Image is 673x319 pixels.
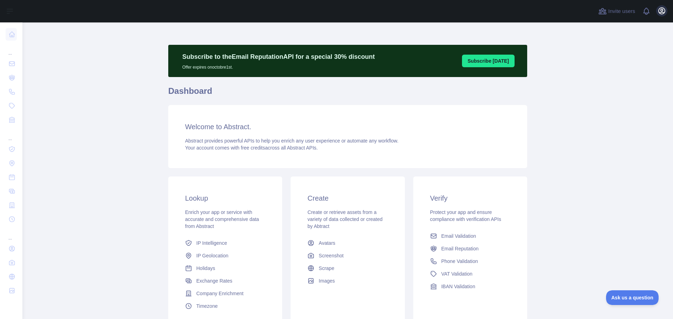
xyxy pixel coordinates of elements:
[462,55,515,67] button: Subscribe [DATE]
[185,193,265,203] h3: Lookup
[185,209,259,229] span: Enrich your app or service with accurate and comprehensive data from Abstract
[319,252,344,259] span: Screenshot
[196,252,229,259] span: IP Geolocation
[441,245,479,252] span: Email Reputation
[441,283,475,290] span: IBAN Validation
[305,237,390,249] a: Avatars
[6,42,17,56] div: ...
[319,240,335,247] span: Avatars
[182,62,375,70] p: Offer expires on octobre 1st.
[597,6,637,17] button: Invite users
[6,227,17,241] div: ...
[182,249,268,262] a: IP Geolocation
[441,258,478,265] span: Phone Validation
[427,242,513,255] a: Email Reputation
[305,275,390,287] a: Images
[427,280,513,293] a: IBAN Validation
[196,240,227,247] span: IP Intelligence
[185,122,510,132] h3: Welcome to Abstract.
[319,277,335,284] span: Images
[441,270,473,277] span: VAT Validation
[606,290,659,305] iframe: Toggle Customer Support
[319,265,334,272] span: Scrape
[430,193,510,203] h3: Verify
[441,233,476,240] span: Email Validation
[608,7,635,15] span: Invite users
[185,138,399,144] span: Abstract provides powerful APIs to help you enrich any user experience or automate any workflow.
[430,209,501,222] span: Protect your app and ensure compliance with verification APIs
[182,237,268,249] a: IP Intelligence
[182,262,268,275] a: Holidays
[196,303,218,310] span: Timezone
[307,209,382,229] span: Create or retrieve assets from a variety of data collected or created by Abtract
[182,300,268,312] a: Timezone
[305,262,390,275] a: Scrape
[427,268,513,280] a: VAT Validation
[307,193,388,203] h3: Create
[185,145,318,151] span: Your account comes with across all Abstract APIs.
[427,255,513,268] a: Phone Validation
[196,265,215,272] span: Holidays
[182,275,268,287] a: Exchange Rates
[196,277,232,284] span: Exchange Rates
[6,127,17,141] div: ...
[305,249,390,262] a: Screenshot
[182,287,268,300] a: Company Enrichment
[427,230,513,242] a: Email Validation
[168,85,527,102] h1: Dashboard
[182,52,375,62] p: Subscribe to the Email Reputation API for a special 30 % discount
[196,290,244,297] span: Company Enrichment
[241,145,265,151] span: free credits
